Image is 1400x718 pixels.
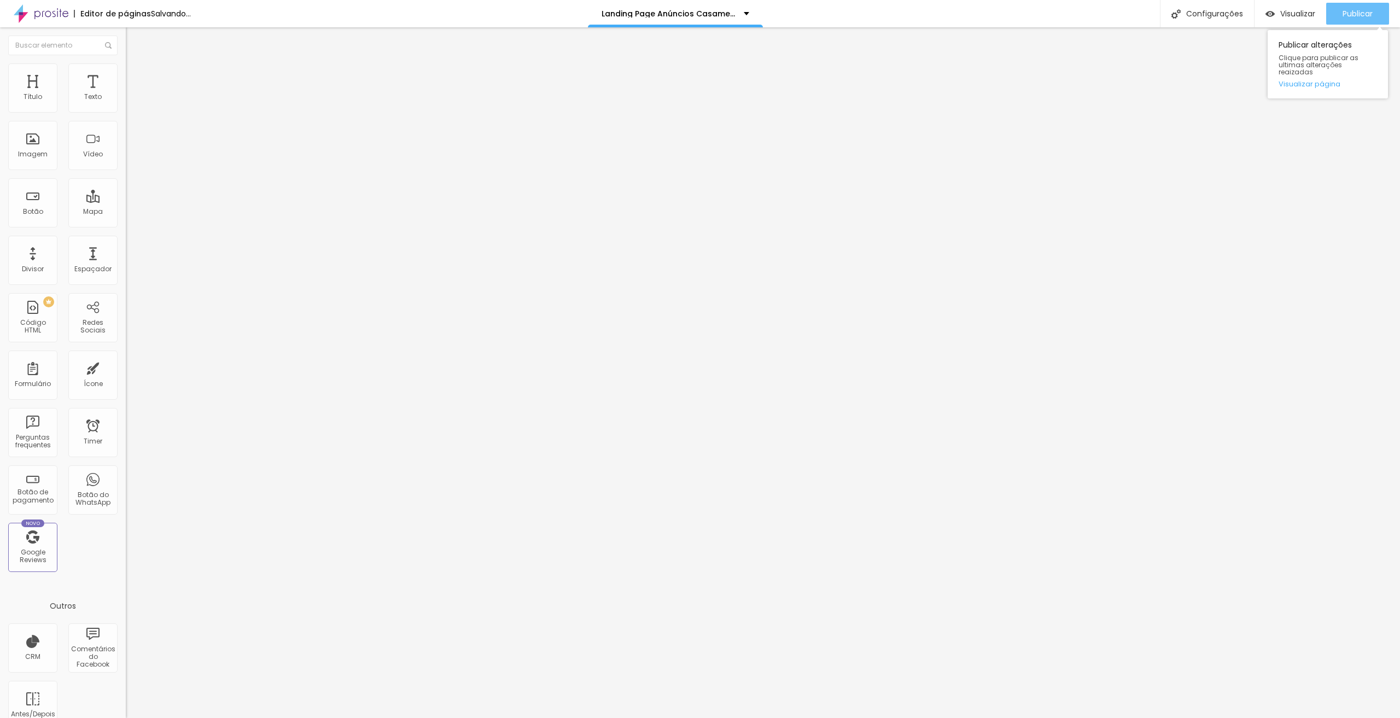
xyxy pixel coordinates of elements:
div: Novo [21,519,45,527]
div: Botão do WhatsApp [71,491,114,507]
img: Icone [1171,9,1181,19]
input: Buscar elemento [8,36,118,55]
iframe: Editor [126,27,1400,718]
span: Clique para publicar as ultimas alterações reaizadas [1279,54,1377,76]
div: Publicar alterações [1268,30,1388,98]
button: Publicar [1326,3,1389,25]
div: Formulário [15,380,51,388]
div: CRM [25,653,40,661]
img: Icone [105,42,112,49]
div: Divisor [22,265,44,273]
p: Landing Page Anúncios Casamento [602,10,736,17]
button: Visualizar [1255,3,1326,25]
div: Espaçador [74,265,112,273]
div: Ícone [84,380,103,388]
div: Código HTML [11,319,54,335]
div: Antes/Depois [11,710,54,718]
div: Perguntas frequentes [11,434,54,450]
div: Redes Sociais [71,319,114,335]
span: Visualizar [1280,9,1315,18]
div: Mapa [83,208,103,215]
img: view-1.svg [1265,9,1275,19]
div: Título [24,93,42,101]
a: Visualizar página [1279,80,1377,87]
div: Botão de pagamento [11,488,54,504]
div: Google Reviews [11,548,54,564]
div: Vídeo [83,150,103,158]
div: Editor de páginas [74,10,151,17]
div: Salvando... [151,10,191,17]
div: Botão [23,208,43,215]
span: Publicar [1343,9,1373,18]
div: Texto [84,93,102,101]
div: Comentários do Facebook [71,645,114,669]
div: Timer [84,437,102,445]
div: Imagem [18,150,48,158]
